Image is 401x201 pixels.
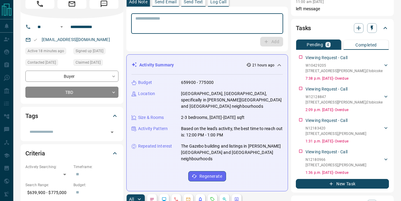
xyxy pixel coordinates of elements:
div: Sun Aug 17 2025 [25,48,70,56]
span: Active 18 minutes ago [27,48,64,54]
div: Sat Jun 18 2022 [73,48,118,56]
p: [STREET_ADDRESS] , [PERSON_NAME] [306,162,366,168]
p: Activity Pattern [138,126,168,132]
p: Based on the lead's activity, the best time to reach out is: 12:00 PM - 1:00 PM [181,126,283,138]
p: W10429205 [306,63,383,68]
div: Tasks [296,21,389,35]
h2: Tags [25,111,38,121]
p: [GEOGRAPHIC_DATA], [GEOGRAPHIC_DATA], specifically in [PERSON_NAME][GEOGRAPHIC_DATA] and [GEOGRAP... [181,91,283,110]
h2: Tasks [296,23,311,33]
p: Repeated Interest [138,143,172,149]
p: $639,900 - $775,000 [25,188,70,198]
p: [STREET_ADDRESS] , [PERSON_NAME] [306,131,366,136]
button: Open [58,23,65,30]
h2: Criteria [25,148,45,158]
p: Viewing Request - Call [306,86,348,92]
span: Signed up [DATE] [76,48,103,54]
p: left message [296,6,389,12]
p: The Gazebo building and listings in [PERSON_NAME][GEOGRAPHIC_DATA] and [GEOGRAPHIC_DATA] neighbou... [181,143,283,162]
p: Budget: [73,182,118,188]
p: W12128847 [306,94,383,100]
p: 1:31 p.m. [DATE] - Overdue [306,139,389,144]
span: Contacted [DATE] [27,59,56,65]
p: 2:09 p.m. [DATE] - Overdue [306,107,389,113]
a: [EMAIL_ADDRESS][DOMAIN_NAME] [42,37,110,42]
p: 659900 - 775000 [181,79,214,86]
div: W12128847[STREET_ADDRESS][PERSON_NAME],Etobicoke [306,93,389,106]
button: Regenerate [188,171,226,181]
p: Timeframe: [73,164,118,170]
p: Search Range: [25,182,70,188]
button: New Task [296,179,389,189]
p: 21 hours ago [252,62,274,68]
p: N12180966 [306,157,366,162]
div: Tags [25,109,118,123]
p: Viewing Request - Call [306,149,348,155]
p: Budget [138,79,152,86]
button: Open [108,128,116,136]
div: N12183420[STREET_ADDRESS],[PERSON_NAME] [306,124,389,138]
div: Criteria [25,146,118,161]
div: TBD [25,87,118,98]
p: Viewing Request - Call [306,117,348,124]
p: N12183420 [306,126,366,131]
p: Completed [355,43,377,47]
svg: Email Valid [33,38,37,42]
p: [STREET_ADDRESS][PERSON_NAME] , Etobicoke [306,100,383,105]
p: Size & Rooms [138,114,164,121]
p: Viewing Request - Call [306,55,348,61]
div: Activity Summary21 hours ago [131,59,283,71]
p: Location [138,91,155,97]
p: Actively Searching: [25,164,70,170]
p: [STREET_ADDRESS][PERSON_NAME] , Etobicoke [306,68,383,74]
div: Buyer [25,71,118,82]
p: Activity Summary [139,62,174,68]
p: Pending [307,43,323,47]
div: Sat Apr 01 2023 [73,59,118,68]
span: Claimed [DATE] [76,59,101,65]
p: 1:36 p.m. [DATE] - Overdue [306,170,389,175]
div: W10429205[STREET_ADDRESS][PERSON_NAME],Etobicoke [306,62,389,75]
p: 4 [327,43,329,47]
p: 7:38 p.m. [DATE] - Overdue [306,76,389,81]
p: 2-3 bedrooms, [DATE]-[DATE] sqft [181,114,244,121]
div: N12180966[STREET_ADDRESS],[PERSON_NAME] [306,156,389,169]
div: Wed Apr 05 2023 [25,59,70,68]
